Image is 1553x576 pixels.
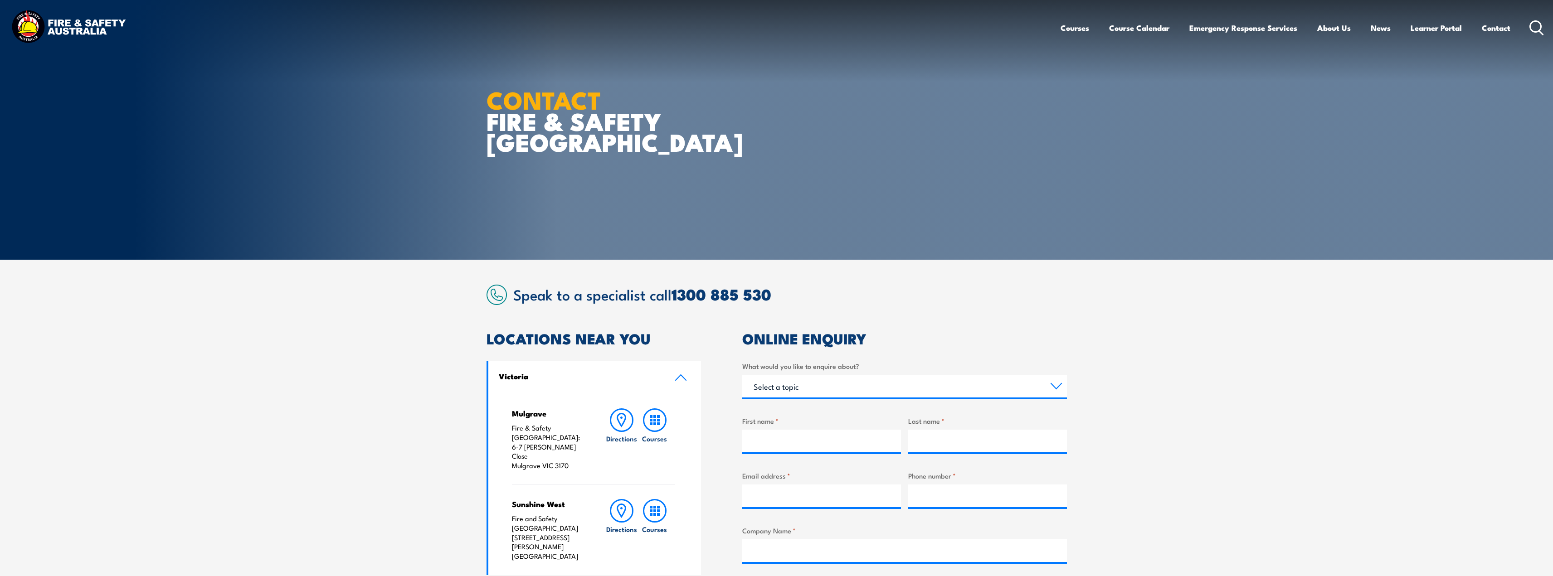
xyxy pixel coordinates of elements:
h2: LOCATIONS NEAR YOU [487,332,701,344]
a: News [1371,16,1391,40]
a: About Us [1317,16,1351,40]
a: Courses [638,499,671,561]
h4: Victoria [499,371,661,381]
h6: Courses [642,434,667,443]
label: First name [742,416,901,426]
label: Phone number [908,470,1067,481]
h1: FIRE & SAFETY [GEOGRAPHIC_DATA] [487,89,711,152]
a: Contact [1482,16,1510,40]
label: Email address [742,470,901,481]
p: Fire and Safety [GEOGRAPHIC_DATA] [STREET_ADDRESS][PERSON_NAME] [GEOGRAPHIC_DATA] [512,514,588,561]
strong: CONTACT [487,80,601,118]
h6: Directions [606,434,637,443]
label: Last name [908,416,1067,426]
h2: Speak to a specialist call [513,286,1067,302]
a: Directions [605,408,638,470]
h2: ONLINE ENQUIRY [742,332,1067,344]
a: Courses [638,408,671,470]
a: 1300 885 530 [672,282,771,306]
label: Company Name [742,525,1067,536]
a: Learner Portal [1411,16,1462,40]
a: Emergency Response Services [1189,16,1297,40]
a: Course Calendar [1109,16,1169,40]
h4: Mulgrave [512,408,588,418]
p: Fire & Safety [GEOGRAPHIC_DATA]: 6-7 [PERSON_NAME] Close Mulgrave VIC 3170 [512,423,588,470]
h6: Directions [606,524,637,534]
a: Courses [1061,16,1089,40]
a: Victoria [488,361,701,394]
h4: Sunshine West [512,499,588,509]
label: What would you like to enquire about? [742,361,1067,371]
h6: Courses [642,524,667,534]
a: Directions [605,499,638,561]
